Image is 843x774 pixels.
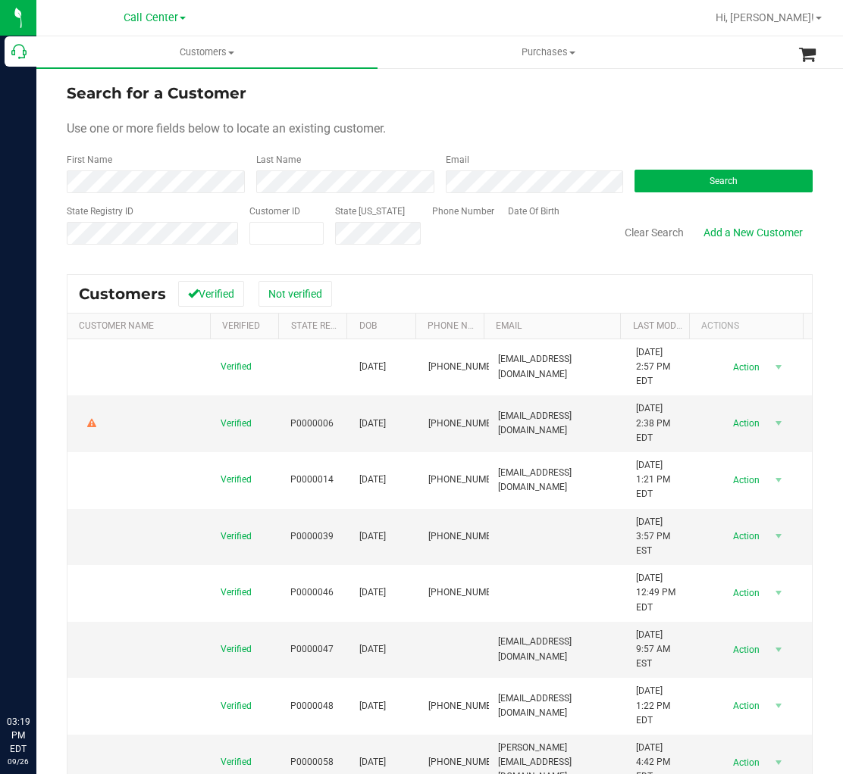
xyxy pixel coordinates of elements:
span: Action [720,752,769,773]
span: Use one or more fields below to locate an existing customer. [67,121,386,136]
a: State Registry Id [291,320,371,331]
a: Purchases [378,36,719,68]
label: Last Name [256,153,301,167]
button: Clear Search [615,220,694,245]
label: Customer ID [249,204,300,218]
a: Add a New Customer [694,220,813,245]
button: Search [635,170,813,192]
span: Customers [79,285,166,303]
a: DOB [359,320,377,331]
span: Action [720,695,769,716]
inline-svg: Call Center [11,44,27,59]
label: Date Of Birth [508,204,559,218]
a: Email [496,320,522,331]
span: P0000006 [290,417,334,431]
p: 09/26 [7,756,30,767]
span: [EMAIL_ADDRESS][DOMAIN_NAME] [498,409,619,438]
label: State Registry ID [67,204,133,218]
span: Action [720,526,769,547]
span: Call Center [124,11,178,24]
span: Verified [221,585,252,600]
span: select [769,695,788,716]
span: [PHONE_NUMBER] [428,699,504,713]
span: [EMAIL_ADDRESS][DOMAIN_NAME] [498,691,619,720]
span: [EMAIL_ADDRESS][DOMAIN_NAME] [498,466,619,495]
label: Phone Number [432,204,494,218]
span: [EMAIL_ADDRESS][DOMAIN_NAME] [498,352,619,381]
span: P0000046 [290,585,334,600]
span: [DATE] 3:57 PM EST [636,515,687,559]
span: [PHONE_NUMBER] [428,473,504,487]
span: select [769,526,788,547]
span: select [769,752,788,773]
a: Customers [36,36,378,68]
iframe: Resource center unread badge [45,651,63,669]
span: [DATE] [359,642,386,657]
span: Search for a Customer [67,84,246,102]
span: Hi, [PERSON_NAME]! [716,11,814,23]
span: Customers [36,45,378,59]
span: Action [720,639,769,660]
span: Action [720,357,769,378]
button: Not verified [259,281,332,307]
span: P0000014 [290,473,334,487]
span: [PHONE_NUMBER] [428,529,504,544]
span: [PHONE_NUMBER] [428,360,504,374]
span: [DATE] [359,699,386,713]
a: Verified [222,320,260,331]
span: P0000039 [290,529,334,544]
span: Verified [221,755,252,769]
span: Action [720,582,769,604]
label: State [US_STATE] [335,204,405,218]
span: select [769,639,788,660]
span: [DATE] 2:57 PM EDT [636,345,687,389]
button: Verified [178,281,244,307]
span: [DATE] [359,417,386,431]
span: Action [720,470,769,491]
span: P0000048 [290,699,334,713]
a: Phone Number [428,320,497,331]
a: Customer Name [79,320,154,331]
span: [PHONE_NUMBER] [428,585,504,600]
span: [DATE] [359,755,386,769]
span: Verified [221,529,252,544]
label: Email [446,153,469,167]
span: [DATE] [359,529,386,544]
span: [DATE] 12:49 PM EDT [636,571,687,615]
a: Last Modified [633,320,697,331]
span: select [769,470,788,491]
p: 03:19 PM EDT [7,715,30,756]
span: select [769,413,788,434]
span: Purchases [378,45,718,59]
span: [DATE] [359,473,386,487]
span: Search [710,176,738,186]
span: Verified [221,642,252,657]
span: [DATE] 1:22 PM EDT [636,684,687,728]
span: [PHONE_NUMBER] [428,755,504,769]
span: [DATE] 2:38 PM EDT [636,401,687,445]
span: Verified [221,699,252,713]
span: Verified [221,417,252,431]
div: Actions [701,320,798,331]
iframe: Resource center [15,653,61,698]
span: select [769,582,788,604]
span: P0000047 [290,642,334,657]
span: select [769,357,788,378]
span: P0000058 [290,755,334,769]
span: [DATE] 9:57 AM EST [636,628,687,672]
span: [DATE] 1:21 PM EDT [636,458,687,502]
span: [PHONE_NUMBER] [428,417,504,431]
span: Verified [221,473,252,487]
span: Verified [221,360,252,374]
span: [DATE] [359,360,386,374]
span: Action [720,413,769,434]
span: [DATE] [359,585,386,600]
span: [EMAIL_ADDRESS][DOMAIN_NAME] [498,635,619,663]
label: First Name [67,153,112,167]
div: Warning - Level 2 [85,417,99,431]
